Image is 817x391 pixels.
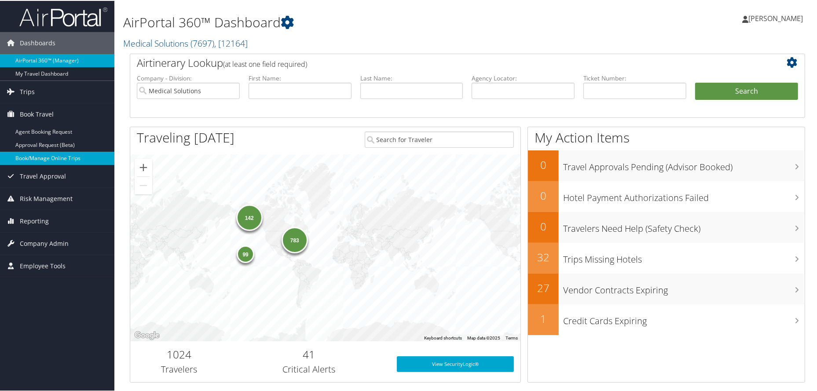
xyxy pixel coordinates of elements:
button: Zoom out [135,176,152,194]
h1: AirPortal 360™ Dashboard [123,12,582,31]
label: Last Name: [360,73,463,82]
h3: Travelers Need Help (Safety Check) [563,217,805,234]
img: airportal-logo.png [19,6,107,26]
button: Keyboard shortcuts [424,334,462,340]
h3: Critical Alerts [234,362,384,375]
button: Zoom in [135,158,152,175]
div: 142 [236,204,262,230]
h2: 0 [528,157,559,172]
h3: Travelers [137,362,221,375]
span: Employee Tools [20,254,66,276]
a: 0Travelers Need Help (Safety Check) [528,211,805,242]
h3: Travel Approvals Pending (Advisor Booked) [563,156,805,172]
input: Search for Traveler [365,131,514,147]
a: Medical Solutions [123,37,248,48]
h2: 41 [234,346,384,361]
span: Dashboards [20,31,55,53]
h2: 27 [528,280,559,295]
a: 1Credit Cards Expiring [528,303,805,334]
div: 783 [281,226,308,252]
span: [PERSON_NAME] [748,13,803,22]
h2: 1024 [137,346,221,361]
h3: Hotel Payment Authorizations Failed [563,186,805,203]
h2: 1 [528,311,559,325]
a: [PERSON_NAME] [742,4,812,31]
span: Map data ©2025 [467,335,500,340]
a: 32Trips Missing Hotels [528,242,805,273]
span: Risk Management [20,187,73,209]
a: Terms (opens in new tab) [506,335,518,340]
label: First Name: [249,73,352,82]
a: 27Vendor Contracts Expiring [528,273,805,303]
span: Book Travel [20,102,54,124]
h3: Vendor Contracts Expiring [563,279,805,296]
h2: Airtinerary Lookup [137,55,742,69]
span: Reporting [20,209,49,231]
h1: Traveling [DATE] [137,128,234,146]
span: , [ 12164 ] [214,37,248,48]
span: ( 7697 ) [191,37,214,48]
label: Ticket Number: [583,73,686,82]
img: Google [132,329,161,340]
span: Trips [20,80,35,102]
h1: My Action Items [528,128,805,146]
span: Travel Approval [20,164,66,186]
span: (at least one field required) [223,58,307,68]
span: Company Admin [20,232,69,254]
a: 0Travel Approvals Pending (Advisor Booked) [528,150,805,180]
a: Open this area in Google Maps (opens a new window) [132,329,161,340]
label: Company - Division: [137,73,240,82]
label: Agency Locator: [472,73,575,82]
h2: 0 [528,218,559,233]
a: 0Hotel Payment Authorizations Failed [528,180,805,211]
button: Search [695,82,798,99]
h3: Credit Cards Expiring [563,310,805,326]
h3: Trips Missing Hotels [563,248,805,265]
h2: 0 [528,187,559,202]
h2: 32 [528,249,559,264]
div: 99 [237,244,254,262]
a: View SecurityLogic® [397,355,514,371]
